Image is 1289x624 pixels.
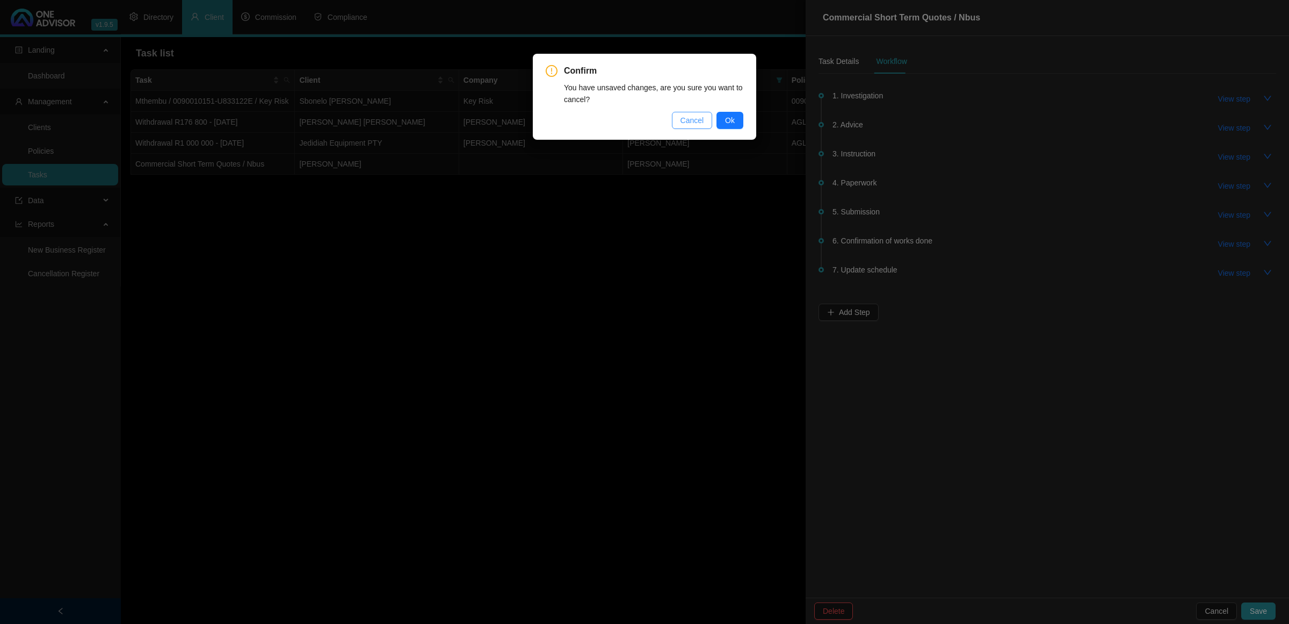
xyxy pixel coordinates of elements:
span: Confirm [564,64,743,77]
div: You have unsaved changes, are you sure you want to cancel? [564,82,743,105]
button: Ok [716,112,743,129]
button: Cancel [672,112,713,129]
span: exclamation-circle [546,65,557,77]
span: Ok [725,114,735,126]
span: Cancel [680,114,704,126]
